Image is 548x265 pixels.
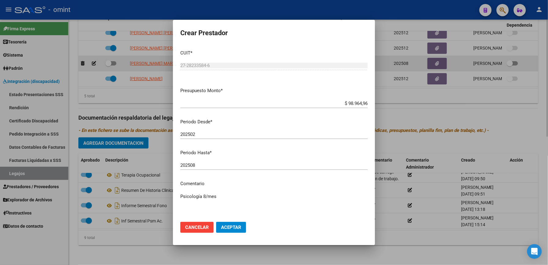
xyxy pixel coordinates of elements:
[185,225,209,230] span: Cancelar
[180,87,368,94] p: Presupuesto Monto
[180,222,214,233] button: Cancelar
[527,244,542,259] div: Open Intercom Messenger
[180,27,368,39] h2: Crear Prestador
[180,149,368,156] p: Periodo Hasta
[180,118,368,125] p: Periodo Desde
[180,50,368,57] p: CUIT
[221,225,241,230] span: Aceptar
[216,222,246,233] button: Aceptar
[180,180,368,187] p: Comentario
